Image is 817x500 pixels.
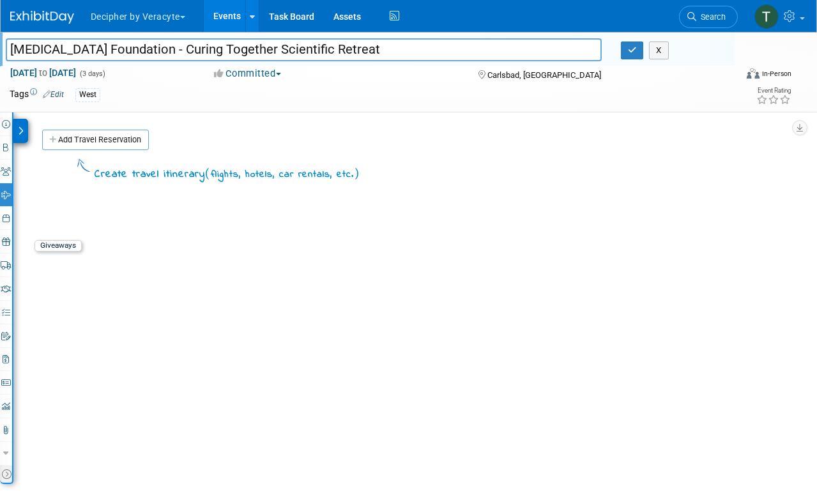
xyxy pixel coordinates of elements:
[649,42,669,59] button: X
[79,70,105,78] span: (3 days)
[761,69,791,79] div: In-Person
[2,466,12,482] td: Toggle Event Tabs
[696,12,726,22] span: Search
[756,87,791,94] div: Event Rating
[211,167,354,181] span: flights, hotels, car rentals, etc.
[754,4,779,29] img: Tony Alvarado
[205,167,211,179] span: (
[75,88,100,102] div: West
[210,67,286,80] button: Committed
[43,90,64,99] a: Edit
[677,66,791,86] div: Event Format
[42,130,149,150] a: Add Travel Reservation
[10,87,64,102] td: Tags
[679,6,738,28] a: Search
[10,67,77,79] span: [DATE] [DATE]
[10,11,74,24] img: ExhibitDay
[488,70,602,80] span: Carlsbad, [GEOGRAPHIC_DATA]
[747,68,760,79] img: Format-Inperson.png
[354,167,360,179] span: )
[37,68,49,78] span: to
[95,165,360,183] div: Create travel itinerary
